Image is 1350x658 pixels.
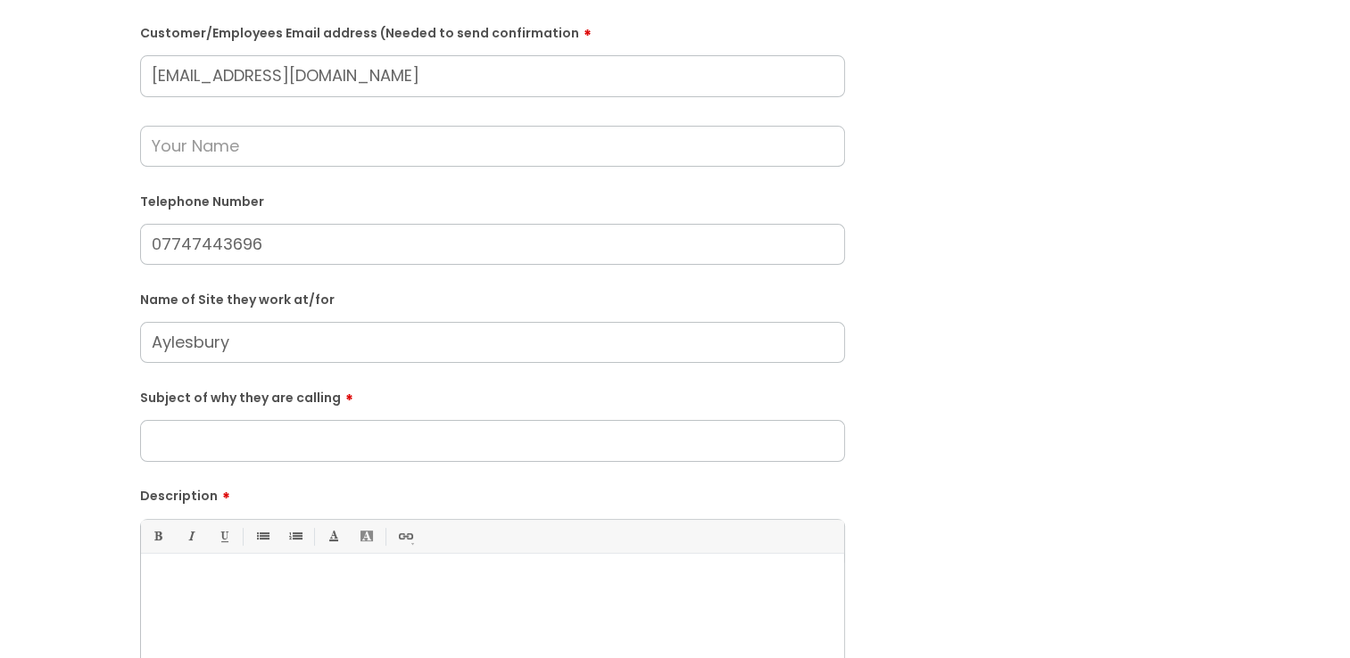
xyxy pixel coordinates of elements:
label: Name of Site they work at/for [140,289,845,308]
a: Italic (Ctrl-I) [179,525,202,547]
label: Customer/Employees Email address (Needed to send confirmation [140,20,845,41]
label: Description [140,482,845,504]
label: Subject of why they are calling [140,384,845,406]
label: Telephone Number [140,191,845,210]
a: • Unordered List (Ctrl-Shift-7) [251,525,273,547]
a: Back Color [355,525,377,547]
a: 1. Ordered List (Ctrl-Shift-8) [284,525,306,547]
a: Font Color [322,525,344,547]
a: Link [393,525,416,547]
input: Email [140,55,845,96]
input: Your Name [140,126,845,167]
a: Underline(Ctrl-U) [212,525,235,547]
a: Bold (Ctrl-B) [146,525,169,547]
